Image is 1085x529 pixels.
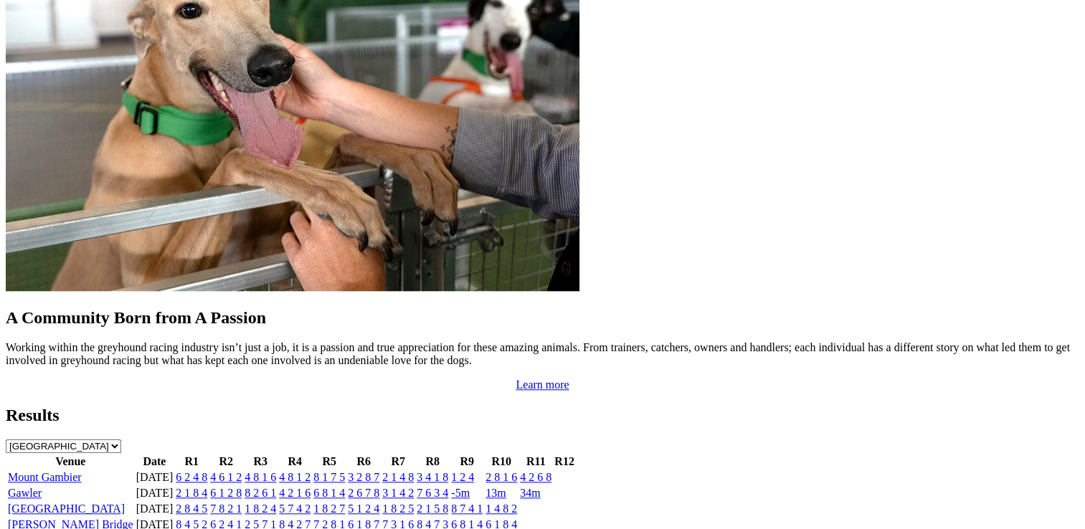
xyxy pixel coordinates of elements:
th: R3 [244,454,277,469]
a: Learn more [516,378,569,391]
th: R5 [313,454,346,469]
a: 5 1 2 4 [348,502,379,515]
th: R2 [209,454,242,469]
a: 8 1 7 5 [313,471,345,483]
a: 4 6 1 2 [210,471,242,483]
a: 6 2 4 8 [176,471,207,483]
td: [DATE] [136,502,174,516]
a: 2 1 5 8 [417,502,448,515]
th: R12 [554,454,575,469]
a: 8 7 4 1 [451,502,483,515]
a: 1 8 2 4 [245,502,276,515]
a: 2 8 1 6 [485,471,517,483]
a: 1 2 4 [451,471,474,483]
th: R11 [519,454,552,469]
a: 2 6 7 8 [348,487,379,499]
h2: A Community Born from A Passion [6,308,1079,328]
th: R1 [175,454,208,469]
a: [GEOGRAPHIC_DATA] [8,502,125,515]
td: [DATE] [136,486,174,500]
th: R7 [382,454,414,469]
a: 7 6 3 4 [417,487,448,499]
a: 3 2 8 7 [348,471,379,483]
th: R10 [485,454,518,469]
th: R6 [347,454,380,469]
a: 3 4 1 8 [417,471,448,483]
a: 4 8 1 6 [245,471,276,483]
a: 6 8 1 4 [313,487,345,499]
th: Date [136,454,174,469]
a: Gawler [8,487,42,499]
th: R8 [416,454,449,469]
a: 3 1 4 2 [382,487,414,499]
a: 2 8 4 5 [176,502,207,515]
a: 4 8 1 2 [279,471,311,483]
th: R4 [278,454,311,469]
a: 6 1 2 8 [210,487,242,499]
a: 1 8 2 5 [382,502,414,515]
a: Mount Gambier [8,471,82,483]
a: 1 8 2 7 [313,502,345,515]
td: [DATE] [136,470,174,485]
a: 7 8 2 1 [210,502,242,515]
a: 1 4 8 2 [485,502,517,515]
th: Venue [7,454,134,469]
a: 5 7 4 2 [279,502,311,515]
h2: Results [6,406,1079,425]
a: 13m [485,487,506,499]
th: R9 [450,454,483,469]
a: 2 1 4 8 [382,471,414,483]
a: 8 2 6 1 [245,487,276,499]
a: 4 2 1 6 [279,487,311,499]
a: 2 1 8 4 [176,487,207,499]
a: 34m [520,487,540,499]
p: Working within the greyhound racing industry isn’t just a job, it is a passion and true appreciat... [6,341,1079,367]
a: 4 2 6 8 [520,471,551,483]
a: -5m [451,487,470,499]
